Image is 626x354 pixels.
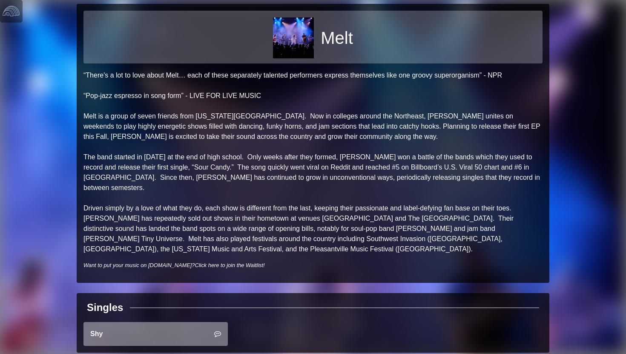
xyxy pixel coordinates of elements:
[273,17,314,58] img: 080f33d6b1c61ffd7743c4bc9bca0429e58b24039b7d6529113efa8bdeeb8051.jpg
[87,300,123,315] div: Singles
[3,3,20,20] img: logo-white-4c48a5e4bebecaebe01ca5a9d34031cfd3d4ef9ae749242e8c4bf12ef99f53e8.png
[83,262,265,268] i: Want to put your music on [DOMAIN_NAME]?
[321,28,353,48] h1: Melt
[83,70,543,254] p: “There's a lot to love about Melt… each of these separately talented performers express themselve...
[195,262,264,268] a: Click here to join the Waitlist!
[83,322,228,346] a: Shy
